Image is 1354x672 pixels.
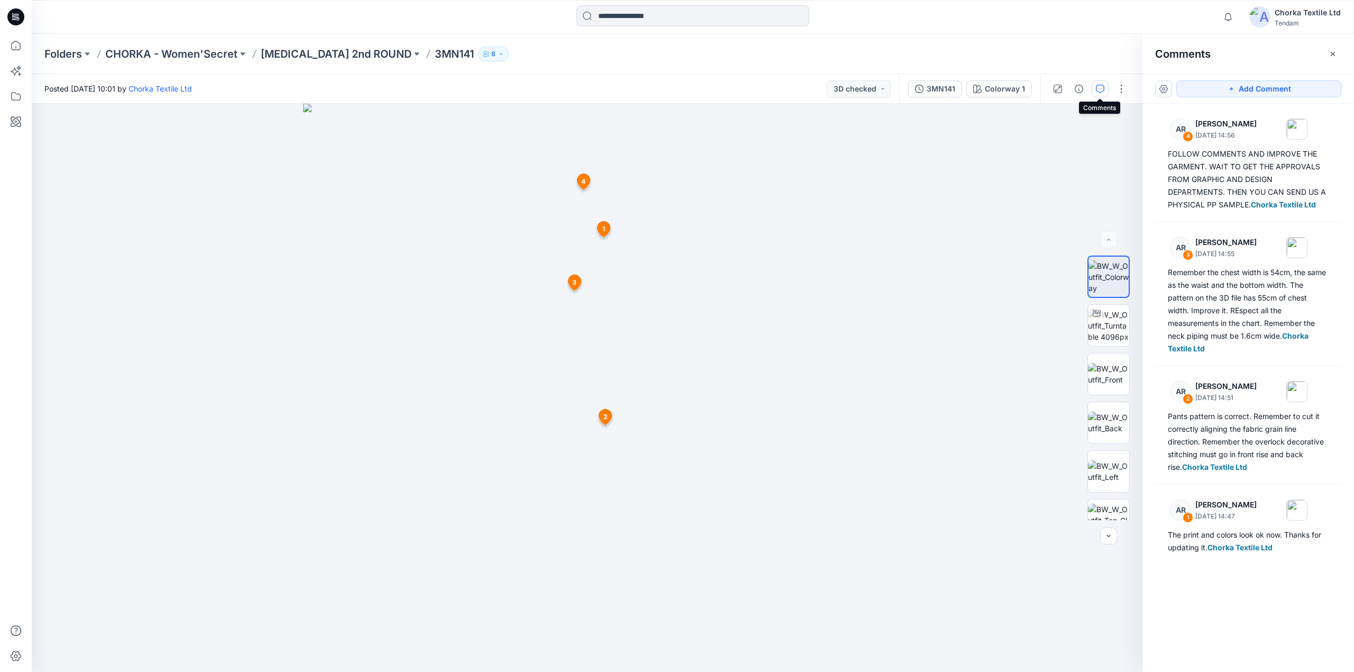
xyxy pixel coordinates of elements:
[1275,6,1341,19] div: Chorka Textile Ltd
[1168,529,1329,554] div: The print and colors look ok now. Thanks for updating it.
[1275,19,1341,27] div: Tendam
[927,83,955,95] div: 3MN141
[105,47,237,61] a: CHORKA - Women'Secret
[908,80,962,97] button: 3MN141
[1088,460,1129,483] img: BW_W_Outfit_Left
[1207,543,1273,552] span: Chorka Textile Ltd
[1195,117,1257,130] p: [PERSON_NAME]
[478,47,509,61] button: 8
[1168,266,1329,355] div: Remember the chest width is 54cm, the same as the waist and the bottom width. The pattern on the ...
[1195,236,1257,249] p: [PERSON_NAME]
[1088,363,1129,385] img: BW_W_Outfit_Front
[1170,237,1191,258] div: AR
[1195,498,1257,511] p: [PERSON_NAME]
[1249,6,1270,28] img: avatar
[1195,393,1257,403] p: [DATE] 14:51
[1170,500,1191,521] div: AR
[1183,512,1193,523] div: 1
[129,84,192,93] a: Chorka Textile Ltd
[1183,394,1193,404] div: 2
[1183,131,1193,142] div: 4
[1251,200,1316,209] span: Chorka Textile Ltd
[1195,511,1257,522] p: [DATE] 14:47
[1088,260,1129,294] img: BW_W_Outfit_Colorway
[44,47,82,61] a: Folders
[966,80,1032,97] button: Colorway 1
[1182,462,1247,471] span: Chorka Textile Ltd
[1088,504,1129,537] img: BW_W_Outfit_Top_CloseUp
[1195,380,1257,393] p: [PERSON_NAME]
[1071,80,1087,97] button: Details
[1088,412,1129,434] img: BW_W_Outfit_Back
[1168,410,1329,474] div: Pants pattern is correct. Remember to cut it correctly aligning the fabric grain line direction. ...
[1170,381,1191,402] div: AR
[1183,250,1193,260] div: 3
[985,83,1025,95] div: Colorway 1
[1195,130,1257,141] p: [DATE] 14:56
[1168,148,1329,211] div: FOLLOW COMMENTS AND IMPROVE THE GARMENT. WAIT TO GET THE APPROVALS FROM GRAPHIC AND DESIGN DEPART...
[44,83,192,94] span: Posted [DATE] 10:01 by
[491,48,496,60] p: 8
[1176,80,1341,97] button: Add Comment
[1155,48,1211,60] h2: Comments
[1170,119,1191,140] div: AR
[435,47,474,61] p: 3MN141
[1088,309,1129,342] img: BW_W_Outfit_Turntable 4096px
[261,47,411,61] a: [MEDICAL_DATA] 2nd ROUND
[1195,249,1257,259] p: [DATE] 14:55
